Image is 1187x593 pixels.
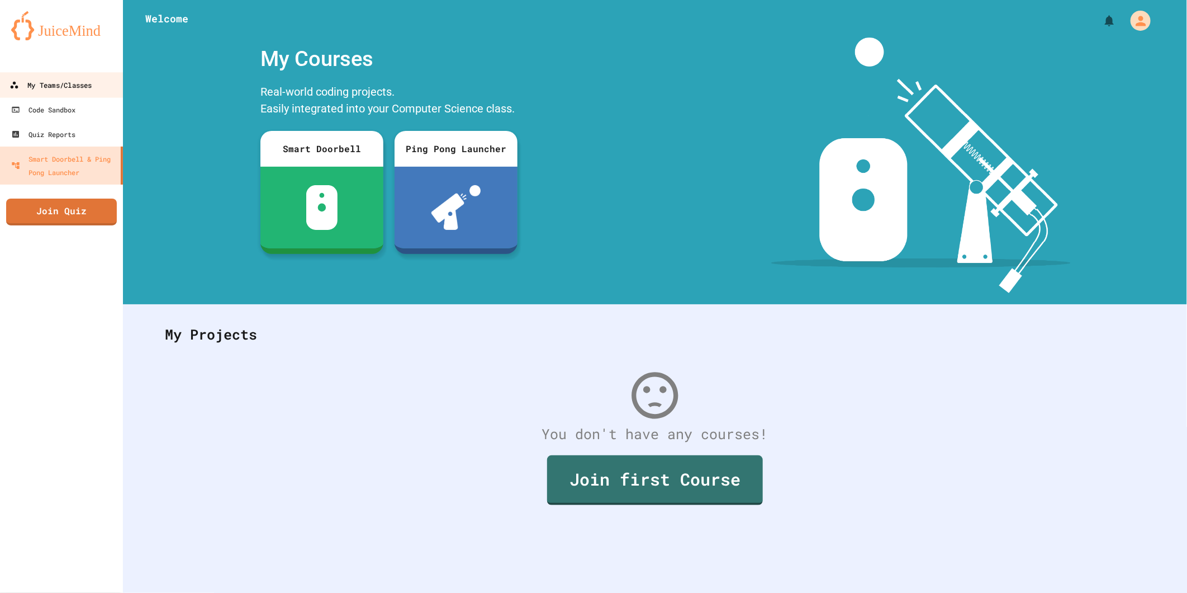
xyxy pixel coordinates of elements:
[771,37,1071,293] img: banner-image-my-projects.png
[11,128,75,141] div: Quiz Reports
[255,37,523,81] div: My Courses
[260,131,383,167] div: Smart Doorbell
[1082,11,1119,30] div: My Notifications
[154,313,1156,356] div: My Projects
[1119,8,1153,34] div: My Account
[6,199,117,225] a: Join Quiz
[11,11,112,40] img: logo-orange.svg
[11,152,116,179] div: Smart Doorbell & Ping Pong Launcher
[547,455,763,505] a: Join first Course
[10,78,92,92] div: My Teams/Classes
[255,81,523,123] div: Real-world coding projects. Easily integrated into your Computer Science class.
[395,131,517,167] div: Ping Pong Launcher
[431,185,481,230] img: ppl-with-ball.png
[306,185,338,230] img: sdb-white.svg
[11,103,75,116] div: Code Sandbox
[154,423,1156,445] div: You don't have any courses!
